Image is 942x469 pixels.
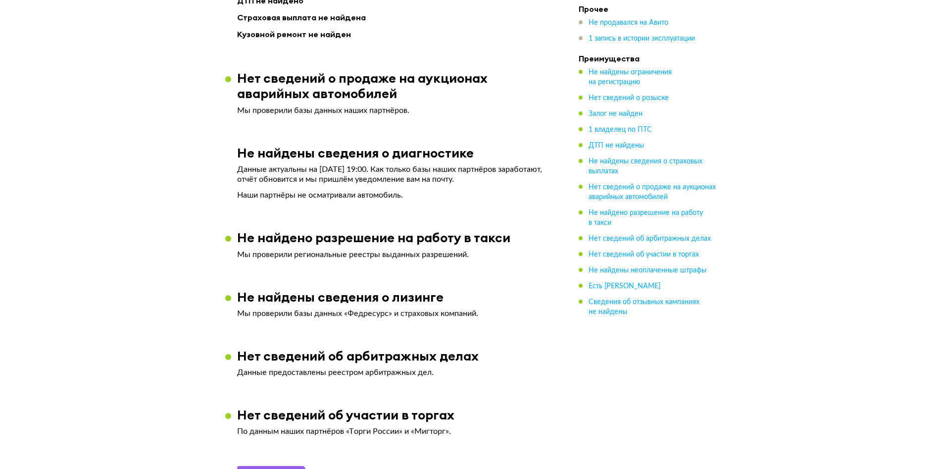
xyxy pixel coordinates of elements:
[589,19,668,26] span: Не продавался на Авито
[237,309,549,318] p: Мы проверили базы данных «Федресурс» и страховых компаний.
[237,230,510,245] h3: Не найдено разрешение на работу в такси
[237,164,549,184] p: Данные актуальны на [DATE] 19:00. Как только базы наших партнёров заработают, отчёт обновится и м...
[579,4,717,14] h4: Прочее
[589,251,699,258] span: Нет сведений об участии в торгах
[237,407,454,422] h3: Нет сведений об участии в торгах
[589,142,644,149] span: ДТП не найдены
[589,283,660,290] span: Есть [PERSON_NAME]
[237,348,479,364] h3: Нет сведений об арбитражных делах
[589,267,706,274] span: Не найдены неоплаченные штрафы
[589,126,652,133] span: 1 владелец по ПТС
[237,28,549,41] div: Кузовной ремонт не найден
[237,367,549,377] p: Данные предоставлены реестром арбитражных дел.
[237,250,549,260] p: Мы проверили региональные реестры выданных разрешений.
[237,145,474,160] h3: Не найдены сведения о диагностике
[579,53,717,63] h4: Преимущества
[589,69,672,86] span: Не найдены ограничения на регистрацию
[589,235,711,242] span: Нет сведений об арбитражных делах
[237,426,549,436] p: По данным наших партнёров «Торги России» и «Мигторг».
[589,110,643,117] span: Залог не найден
[589,299,699,315] span: Сведения об отзывных кампаниях не найдены
[237,289,444,305] h3: Не найдены сведения о лизинге
[237,70,561,101] h3: Нет сведений о продаже на аукционах аварийных автомобилей
[589,209,703,226] span: Не найдено разрешение на работу в такси
[237,190,549,200] p: Наши партнёры не осматривали автомобиль.
[589,35,695,42] span: 1 запись в истории эксплуатации
[589,95,669,102] span: Нет сведений о розыске
[237,11,549,24] div: Страховая выплата не найдена
[589,158,702,175] span: Не найдены сведения о страховых выплатах
[589,184,716,201] span: Нет сведений о продаже на аукционах аварийных автомобилей
[237,105,549,115] p: Мы проверили базы данных наших партнёров.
